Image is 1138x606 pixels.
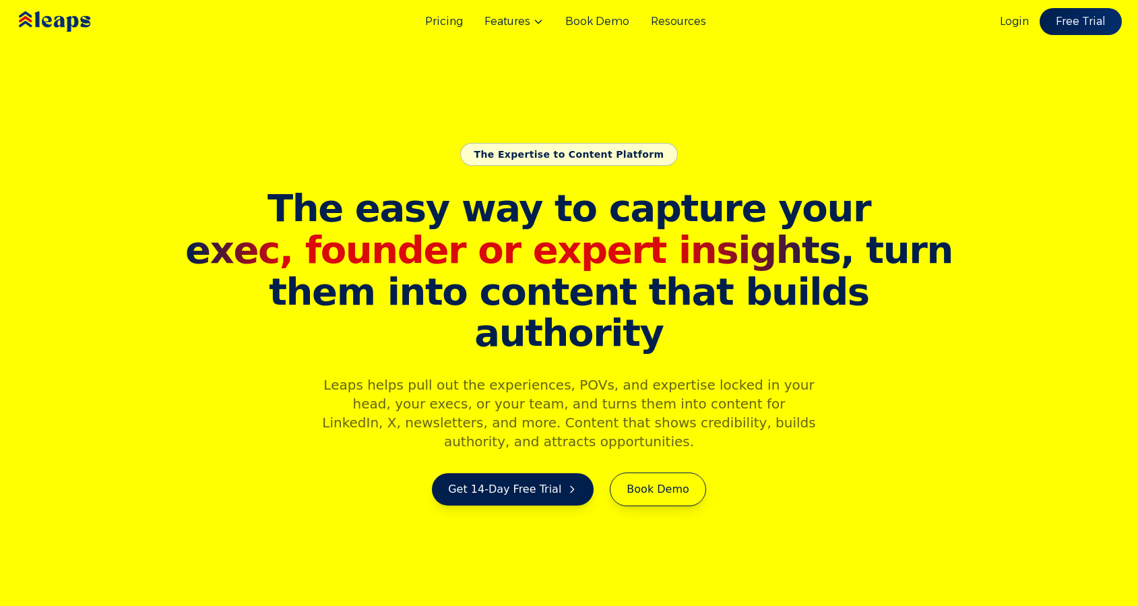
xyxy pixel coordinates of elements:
a: Get 14-Day Free Trial [432,473,594,506]
span: , turn [181,229,957,271]
button: Features [484,13,544,30]
a: Pricing [425,13,463,30]
span: The easy way to capture your [267,186,871,230]
img: Leaps Logo [16,2,131,41]
p: Leaps helps pull out the experiences, POVs, and expertise locked in your head, your execs, or you... [311,375,828,451]
span: exec, founder or expert insights [185,228,840,272]
a: Book Demo [565,13,629,30]
a: Resources [651,13,706,30]
a: Book Demo [610,473,705,506]
div: The Expertise to Content Platform [460,143,678,166]
a: Free Trial [1040,8,1122,35]
a: Login [1000,13,1029,30]
span: them into content that builds authority [181,271,957,354]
